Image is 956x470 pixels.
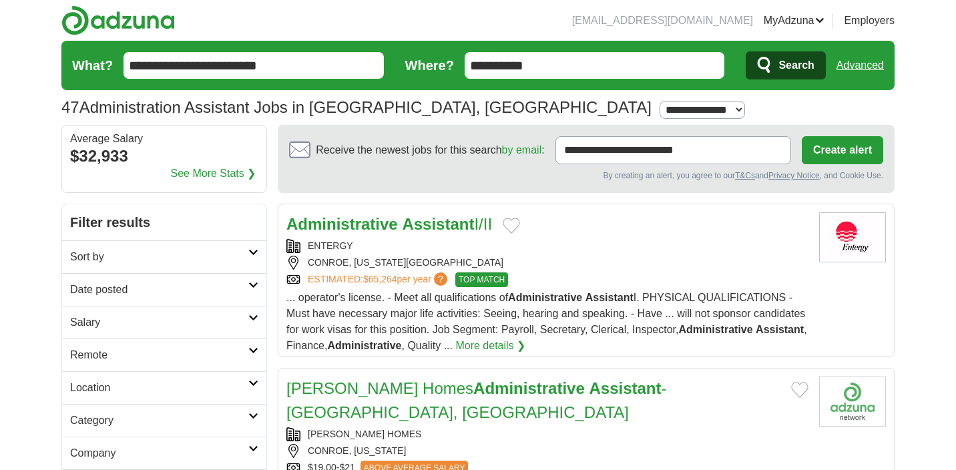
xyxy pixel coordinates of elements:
[502,144,542,156] a: by email
[327,340,401,351] strong: Administrative
[72,55,113,75] label: What?
[70,314,248,330] h2: Salary
[70,134,258,144] div: Average Salary
[70,445,248,461] h2: Company
[572,13,753,29] li: [EMAIL_ADDRESS][DOMAIN_NAME]
[735,171,755,180] a: T&Cs
[508,292,582,303] strong: Administrative
[62,437,266,469] a: Company
[70,380,248,396] h2: Location
[679,324,753,335] strong: Administrative
[455,338,525,354] a: More details ❯
[455,272,508,287] span: TOP MATCH
[62,371,266,404] a: Location
[62,306,266,338] a: Salary
[286,215,492,233] a: Administrative AssistantI/II
[62,240,266,273] a: Sort by
[844,13,895,29] a: Employers
[363,274,397,284] span: $65,264
[405,55,454,75] label: Where?
[819,212,886,262] img: Entergy logo
[819,377,886,427] img: Company logo
[764,13,825,29] a: MyAdzuna
[434,272,447,286] span: ?
[316,142,544,158] span: Receive the newest jobs for this search :
[756,324,804,335] strong: Assistant
[70,249,248,265] h2: Sort by
[308,272,450,287] a: ESTIMATED:$65,264per year?
[836,52,884,79] a: Advanced
[585,292,634,303] strong: Assistant
[61,95,79,120] span: 47
[61,98,652,116] h1: Administration Assistant Jobs in [GEOGRAPHIC_DATA], [GEOGRAPHIC_DATA]
[289,170,883,182] div: By creating an alert, you agree to our and , and Cookie Use.
[473,379,585,397] strong: Administrative
[778,52,814,79] span: Search
[286,292,807,351] span: ... operator's license. - Meet all qualifications of I. PHYSICAL QUALIFICATIONS - Must have neces...
[62,338,266,371] a: Remote
[791,382,808,398] button: Add to favorite jobs
[402,215,474,233] strong: Assistant
[286,379,667,421] a: [PERSON_NAME] HomesAdministrative Assistant- [GEOGRAPHIC_DATA], [GEOGRAPHIC_DATA]
[768,171,820,180] a: Privacy Notice
[589,379,661,397] strong: Assistant
[70,144,258,168] div: $32,933
[62,404,266,437] a: Category
[70,413,248,429] h2: Category
[286,256,808,270] div: CONROE, [US_STATE][GEOGRAPHIC_DATA]
[503,218,520,234] button: Add to favorite jobs
[61,5,175,35] img: Adzuna logo
[171,166,256,182] a: See More Stats ❯
[62,204,266,240] h2: Filter results
[308,240,353,251] a: ENTERGY
[70,347,248,363] h2: Remote
[746,51,825,79] button: Search
[70,282,248,298] h2: Date posted
[286,444,808,458] div: CONROE, [US_STATE]
[286,215,398,233] strong: Administrative
[802,136,883,164] button: Create alert
[286,427,808,441] div: [PERSON_NAME] HOMES
[62,273,266,306] a: Date posted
